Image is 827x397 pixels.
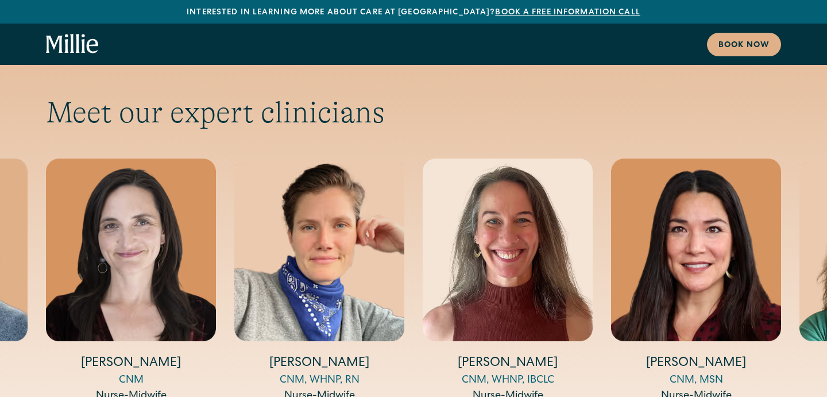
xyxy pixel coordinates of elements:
a: Book a free information call [495,9,640,17]
a: Book now [707,33,781,56]
a: home [46,34,99,55]
h4: [PERSON_NAME] [611,355,781,373]
div: Book now [718,40,770,52]
h4: [PERSON_NAME] [46,355,216,373]
div: CNM, WHNP, RN [234,373,404,388]
div: CNM [46,373,216,388]
div: CNM, MSN [611,373,781,388]
h4: [PERSON_NAME] [234,355,404,373]
div: CNM, WHNP, IBCLC [423,373,593,388]
h4: [PERSON_NAME] [423,355,593,373]
h2: Meet our expert clinicians [46,95,781,130]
